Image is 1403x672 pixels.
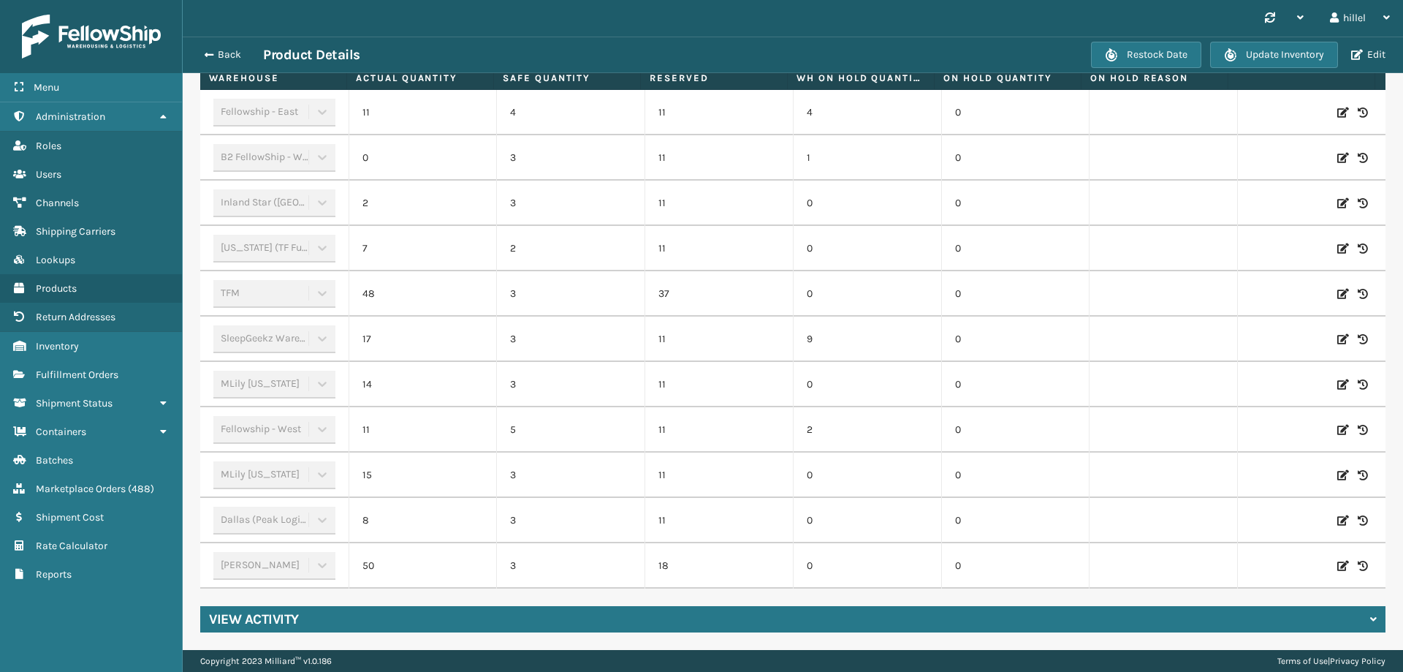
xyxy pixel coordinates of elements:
[941,226,1090,271] td: 0
[1330,656,1385,666] a: Privacy Policy
[1337,468,1349,483] i: Edit
[349,226,497,271] td: 7
[36,369,118,381] span: Fulfillment Orders
[36,282,77,295] span: Products
[1358,513,1368,528] i: Inventory History
[943,72,1072,85] label: On Hold Quantity
[349,90,497,135] td: 11
[496,135,645,181] td: 3
[36,454,73,467] span: Batches
[349,453,497,498] td: 15
[793,181,941,226] td: 0
[1337,513,1349,528] i: Edit
[1358,423,1368,437] i: Inventory History
[36,540,107,552] span: Rate Calculator
[796,72,925,85] label: WH On hold quantity
[36,311,115,323] span: Return Addresses
[36,397,113,409] span: Shipment Status
[1337,105,1349,120] i: Edit
[658,105,780,120] p: 11
[1337,377,1349,392] i: Edit
[200,650,332,672] p: Copyright 2023 Milliard™ v 1.0.186
[1277,656,1328,666] a: Terms of Use
[941,498,1090,543] td: 0
[36,168,61,181] span: Users
[793,407,941,453] td: 2
[1337,241,1349,256] i: Edit
[793,271,941,317] td: 0
[941,90,1090,135] td: 0
[1358,105,1368,120] i: Inventory History
[1210,42,1338,68] button: Update Inventory
[496,543,645,589] td: 3
[1358,377,1368,392] i: Inventory History
[658,332,780,347] p: 11
[1337,196,1349,211] i: Edit
[1358,332,1368,347] i: Inventory History
[496,271,645,317] td: 3
[36,110,105,123] span: Administration
[793,362,941,407] td: 0
[658,151,780,165] p: 11
[941,543,1090,589] td: 0
[1337,423,1349,437] i: Edit
[658,287,780,301] p: 37
[496,407,645,453] td: 5
[1091,42,1201,68] button: Restock Date
[941,362,1090,407] td: 0
[196,48,263,61] button: Back
[793,135,941,181] td: 1
[793,453,941,498] td: 0
[349,543,497,589] td: 50
[36,483,126,495] span: Marketplace Orders
[1358,468,1368,483] i: Inventory History
[1337,151,1349,165] i: Edit
[34,81,59,94] span: Menu
[349,317,497,362] td: 17
[496,317,645,362] td: 3
[1358,287,1368,301] i: Inventory History
[658,513,780,528] p: 11
[658,241,780,256] p: 11
[1358,559,1368,573] i: Inventory History
[128,483,154,495] span: ( 488 )
[349,135,497,181] td: 0
[349,362,497,407] td: 14
[36,254,75,266] span: Lookups
[349,181,497,226] td: 2
[1337,559,1349,573] i: Edit
[36,426,86,438] span: Containers
[36,511,104,524] span: Shipment Cost
[349,407,497,453] td: 11
[1277,650,1385,672] div: |
[1358,151,1368,165] i: Inventory History
[650,72,778,85] label: Reserved
[22,15,161,58] img: logo
[941,135,1090,181] td: 0
[36,568,72,581] span: Reports
[793,543,941,589] td: 0
[209,72,338,85] label: Warehouse
[496,498,645,543] td: 3
[496,226,645,271] td: 2
[36,340,79,352] span: Inventory
[1337,287,1349,301] i: Edit
[1090,72,1219,85] label: On Hold Reason
[349,498,497,543] td: 8
[263,46,360,64] h3: Product Details
[349,271,497,317] td: 48
[658,468,780,483] p: 11
[793,90,941,135] td: 4
[793,226,941,271] td: 0
[36,225,115,238] span: Shipping Carriers
[658,423,780,437] p: 11
[496,362,645,407] td: 3
[941,407,1090,453] td: 0
[1358,196,1368,211] i: Inventory History
[658,377,780,392] p: 11
[1347,48,1390,61] button: Edit
[1358,241,1368,256] i: Inventory History
[496,90,645,135] td: 4
[941,453,1090,498] td: 0
[658,196,780,211] p: 11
